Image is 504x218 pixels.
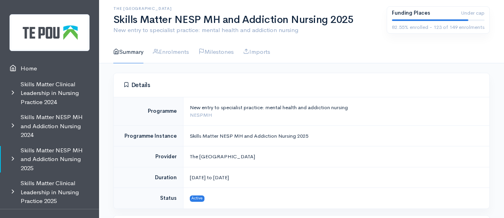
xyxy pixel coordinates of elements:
[190,111,480,119] div: NESPMH
[113,14,377,26] h1: Skills Matter NESP MH and Addiction Nursing 2025
[190,195,205,202] span: Active
[392,9,430,16] b: Funding Places
[183,125,489,146] td: Skills Matter NESP MH and Addiction Nursing 2025
[113,41,143,63] a: Summary
[153,41,189,63] a: Enrolments
[199,41,234,63] a: Milestones
[114,125,183,146] td: Programme Instance
[113,6,377,11] h6: The [GEOGRAPHIC_DATA]
[114,97,183,125] td: Programme
[183,97,489,125] td: New entry to specialist practice: mental health and addiction nursing
[113,26,377,35] p: New entry to specialist practice: mental health and addiction nursing
[243,41,270,63] a: Imports
[183,167,489,188] td: [DATE] to [DATE]
[114,188,183,209] td: Status
[461,9,485,17] span: Under cap
[114,167,183,188] td: Duration
[114,146,183,167] td: Provider
[10,14,90,51] img: Te Pou
[392,23,485,31] div: 82.55% enrolled - 123 of 149 enrolments
[123,82,480,89] h4: Details
[183,146,489,167] td: The [GEOGRAPHIC_DATA]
